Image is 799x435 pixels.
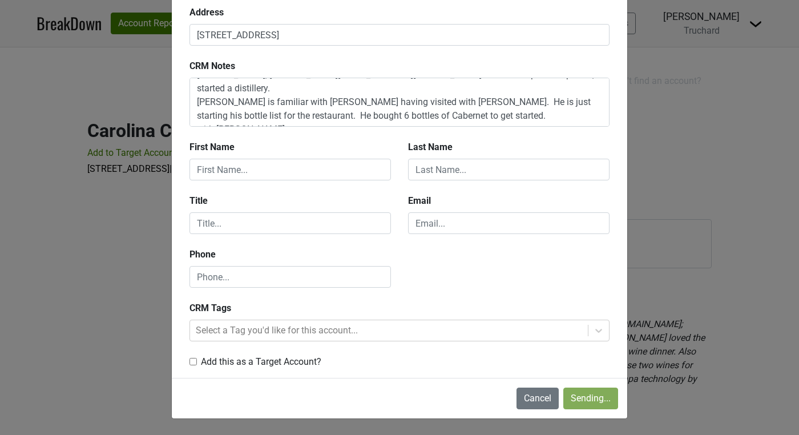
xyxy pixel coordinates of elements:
[408,195,431,206] b: Email
[408,212,610,234] input: Email...
[516,388,559,409] button: Cancel
[189,249,216,260] b: Phone
[189,24,610,46] input: Include any address info you have...
[189,195,208,206] b: Title
[408,159,610,180] input: Last Name...
[189,142,235,152] b: First Name
[189,266,391,288] input: Phone...
[201,355,321,369] label: Add this as a Target Account?
[189,78,610,127] textarea: [PERSON_NAME], [PERSON_NAME][EMAIL_ADDRESS][DOMAIN_NAME] - ex sales rep for Grapevine, started a ...
[189,212,391,234] input: Title...
[189,7,224,18] b: Address
[563,388,618,409] button: Sending...
[189,303,231,313] b: CRM Tags
[189,159,391,180] input: First Name...
[408,142,453,152] b: Last Name
[189,61,235,71] b: CRM Notes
